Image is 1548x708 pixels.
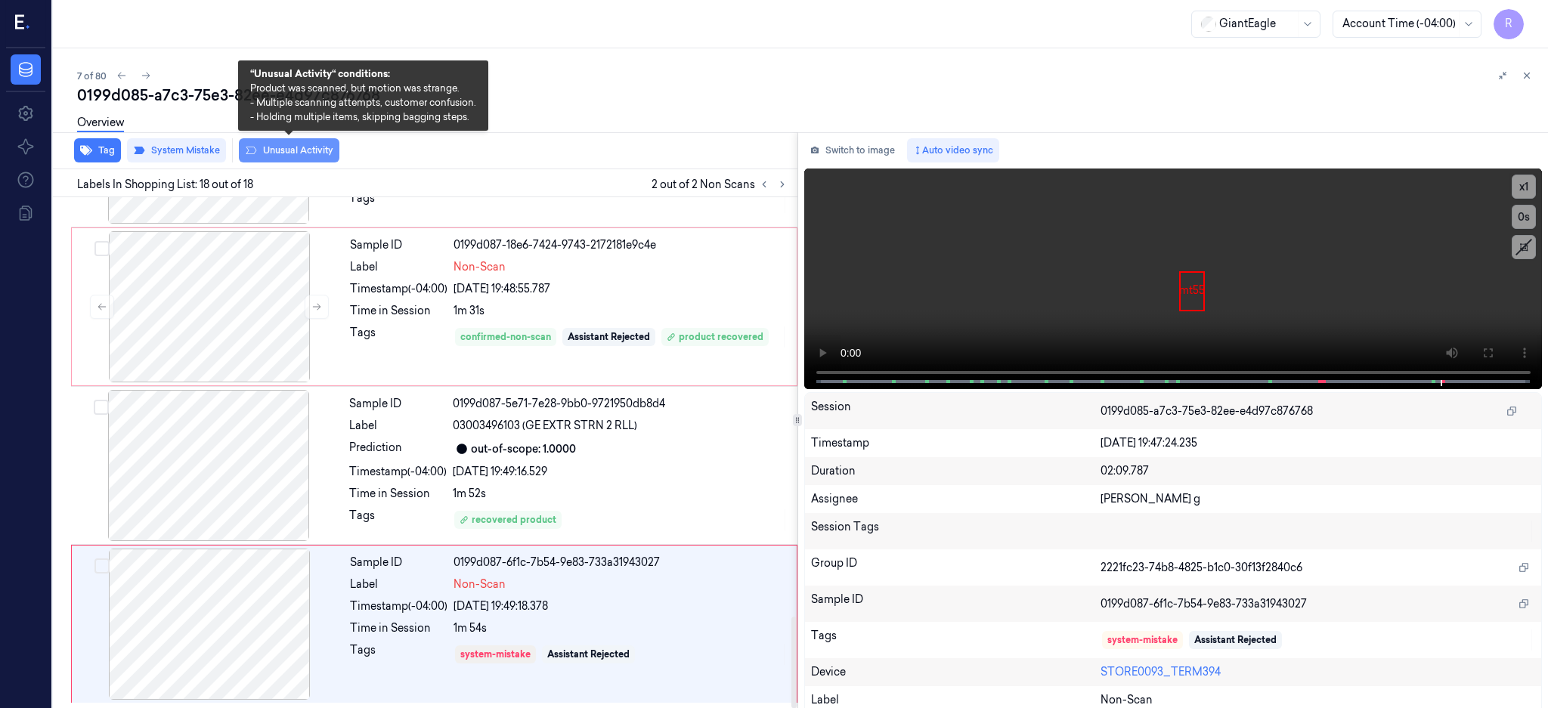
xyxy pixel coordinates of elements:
[1101,692,1153,708] span: Non-Scan
[350,237,447,253] div: Sample ID
[239,138,339,162] button: Unusual Activity
[350,303,447,319] div: Time in Session
[1512,205,1536,229] button: 0s
[1101,435,1535,451] div: [DATE] 19:47:24.235
[77,115,124,132] a: Overview
[94,241,110,256] button: Select row
[349,396,447,412] div: Sample ID
[349,508,447,532] div: Tags
[454,303,788,319] div: 1m 31s
[350,555,447,570] div: Sample ID
[77,177,253,193] span: Labels In Shopping List: 18 out of 18
[811,399,1101,423] div: Session
[1107,633,1178,647] div: system-mistake
[349,190,447,215] div: Tags
[77,70,107,82] span: 7 of 80
[460,648,531,661] div: system-mistake
[811,664,1101,680] div: Device
[667,330,763,344] div: product recovered
[454,281,788,297] div: [DATE] 19:48:55.787
[454,598,788,614] div: [DATE] 19:49:18.378
[1101,596,1307,612] span: 0199d087-6f1c-7b54-9e83-733a31943027
[454,259,506,275] span: Non-Scan
[547,648,630,661] div: Assistant Rejected
[1101,463,1535,479] div: 02:09.787
[811,628,1101,652] div: Tags
[652,175,791,193] span: 2 out of 2 Non Scans
[460,330,551,344] div: confirmed-non-scan
[94,400,109,415] button: Select row
[453,464,788,480] div: [DATE] 19:49:16.529
[453,418,637,434] span: 03003496103 (GE EXTR STRN 2 RLL)
[811,519,1101,543] div: Session Tags
[454,237,788,253] div: 0199d087-18e6-7424-9743-2172181e9c4e
[453,486,788,502] div: 1m 52s
[349,486,447,502] div: Time in Session
[811,435,1101,451] div: Timestamp
[568,330,650,344] div: Assistant Rejected
[127,138,226,162] button: System Mistake
[454,555,788,570] div: 0199d087-6f1c-7b54-9e83-733a31943027
[94,558,110,574] button: Select row
[460,513,556,527] div: recovered product
[350,259,447,275] div: Label
[350,325,447,349] div: Tags
[811,692,1101,708] div: Label
[349,440,447,458] div: Prediction
[349,464,447,480] div: Timestamp (-04:00)
[811,463,1101,479] div: Duration
[471,441,576,457] div: out-of-scope: 1.0000
[350,598,447,614] div: Timestamp (-04:00)
[1101,664,1535,680] div: STORE0093_TERM394
[453,396,788,412] div: 0199d087-5e71-7e28-9bb0-9721950db8d4
[350,577,447,592] div: Label
[811,592,1101,616] div: Sample ID
[907,138,999,162] button: Auto video sync
[811,555,1101,580] div: Group ID
[77,85,1536,106] div: 0199d085-a7c3-75e3-82ee-e4d97c876768
[74,138,121,162] button: Tag
[1101,491,1535,507] div: [PERSON_NAME] g
[811,491,1101,507] div: Assignee
[454,620,788,636] div: 1m 54s
[804,138,901,162] button: Switch to image
[349,418,447,434] div: Label
[454,577,506,592] span: Non-Scan
[350,642,447,666] div: Tags
[1101,403,1313,419] span: 0199d085-a7c3-75e3-82ee-e4d97c876768
[350,620,447,636] div: Time in Session
[1494,9,1524,39] button: R
[1194,633,1277,647] div: Assistant Rejected
[1101,560,1302,576] span: 2221fc23-74b8-4825-b1c0-30f13f2840c6
[1512,175,1536,199] button: x1
[350,281,447,297] div: Timestamp (-04:00)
